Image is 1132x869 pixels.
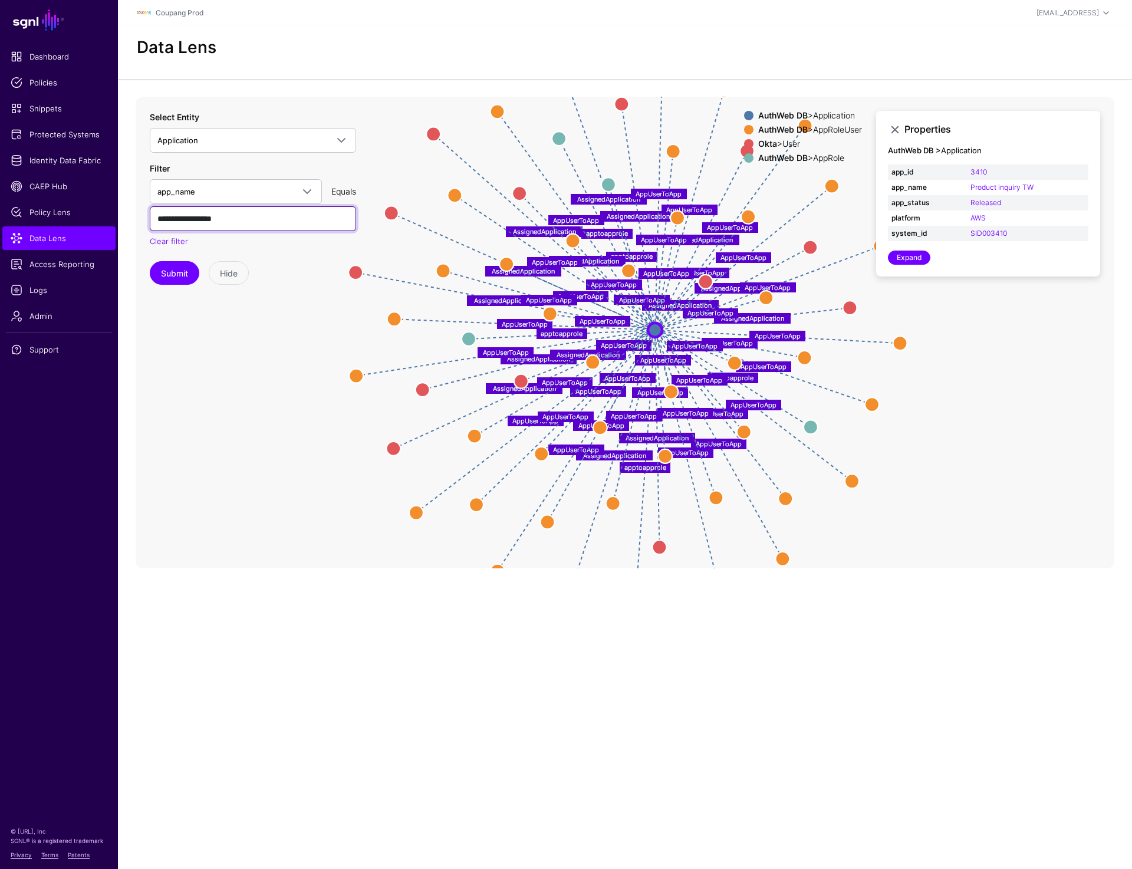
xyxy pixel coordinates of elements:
[483,348,529,356] text: AppUserToApp
[11,851,32,858] a: Privacy
[11,103,107,114] span: Snippets
[604,374,650,382] text: AppUserToApp
[641,236,687,244] text: AppUserToApp
[637,388,683,396] text: AppUserToApp
[687,309,733,317] text: AppUserToApp
[741,363,787,371] text: AppUserToApp
[712,374,753,382] text: apptoapprole
[2,45,116,68] a: Dashboard
[327,185,361,197] div: Equals
[1036,8,1099,18] div: [EMAIL_ADDRESS]
[758,139,777,149] strong: Okta
[11,180,107,192] span: CAEP Hub
[557,351,620,359] text: AssignedApplication
[891,213,963,223] strong: platform
[586,229,628,238] text: apptoapprole
[891,228,963,239] strong: system_id
[672,341,718,350] text: AppUserToApp
[607,212,670,220] text: AssignedApplication
[970,198,1001,207] a: Released
[888,146,1088,156] h4: Application
[2,175,116,198] a: CAEP Hub
[150,261,199,285] button: Submit
[526,295,572,304] text: AppUserToApp
[626,434,689,442] text: AssignedApplication
[891,197,963,208] strong: app_status
[11,206,107,218] span: Policy Lens
[611,412,657,420] text: AppUserToApp
[11,836,107,845] p: SGNL® is a registered trademark
[2,226,116,250] a: Data Lens
[68,851,90,858] a: Patents
[756,111,864,120] div: > Application
[513,227,576,235] text: AssignedApplication
[11,154,107,166] span: Identity Data Fabric
[2,123,116,146] a: Protected Systems
[640,356,686,364] text: AppUserToApp
[157,136,198,145] span: Application
[663,409,709,417] text: AppUserToApp
[41,851,58,858] a: Terms
[758,124,808,134] strong: AuthWeb DB
[721,314,784,322] text: AssignedApplication
[888,251,930,265] a: Expand
[679,268,725,276] text: AppUserToApp
[157,187,195,196] span: app_name
[542,378,588,386] text: AppUserToApp
[583,451,646,459] text: AssignedApplication
[666,206,712,214] text: AppUserToApp
[11,827,107,836] p: © [URL], Inc
[697,409,743,417] text: AppUserToApp
[493,384,556,393] text: AssignedApplication
[707,339,753,347] text: AppUserToApp
[756,153,864,163] div: > AppRole
[2,71,116,94] a: Policies
[2,304,116,328] a: Admin
[618,295,664,304] text: AppUserToApp
[720,253,766,261] text: AppUserToApp
[756,125,864,134] div: > AppRoleUser
[11,258,107,270] span: Access Reporting
[2,97,116,120] a: Snippets
[137,38,216,58] h2: Data Lens
[707,223,753,231] text: AppUserToApp
[676,376,722,384] text: AppUserToApp
[891,182,963,193] strong: app_name
[7,7,111,33] a: SGNL
[11,310,107,322] span: Admin
[507,355,570,363] text: AssignedApplication
[891,167,963,177] strong: app_id
[11,51,107,62] span: Dashboard
[649,301,712,309] text: AssignedApplication
[577,195,640,203] text: AssignedApplication
[209,261,249,285] button: Hide
[575,387,621,395] text: AppUserToApp
[556,257,619,265] text: AssignedApplication
[474,297,537,305] text: AssignedApplication
[601,341,647,350] text: AppUserToApp
[553,216,599,224] text: AppUserToApp
[11,232,107,244] span: Data Lens
[611,252,653,261] text: apptoapprole
[970,229,1007,238] a: SID003410
[970,213,986,222] a: AWS
[580,317,626,325] text: AppUserToApp
[758,110,808,120] strong: AuthWeb DB
[2,200,116,224] a: Policy Lens
[11,344,107,355] span: Support
[745,283,791,291] text: AppUserToApp
[591,281,637,289] text: AppUserToApp
[492,266,555,275] text: AssignedApplication
[502,320,548,328] text: AppUserToApp
[150,236,188,246] a: Clear filter
[756,139,864,149] div: > User
[532,258,578,266] text: AppUserToApp
[636,190,682,198] text: AppUserToApp
[758,153,808,163] strong: AuthWeb DB
[578,421,624,429] text: AppUserToApp
[512,416,558,424] text: AppUserToApp
[558,292,604,301] text: AppUserToApp
[2,278,116,302] a: Logs
[2,252,116,276] a: Access Reporting
[730,401,776,409] text: AppUserToApp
